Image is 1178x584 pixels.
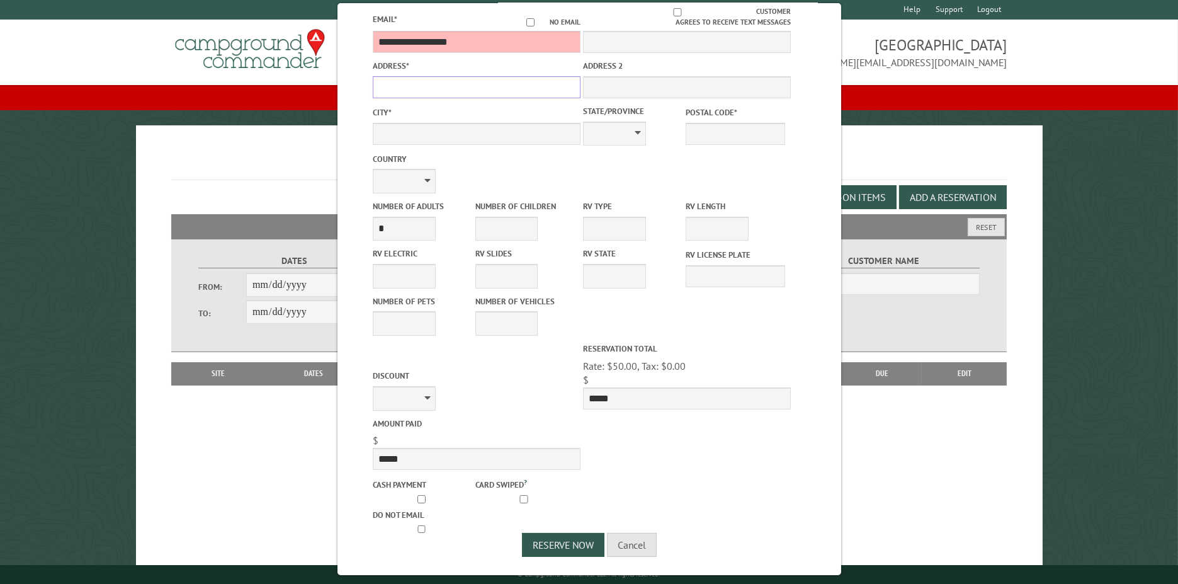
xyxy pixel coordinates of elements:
[518,570,660,578] small: © Campground Commander LLC. All rights reserved.
[373,509,472,521] label: Do not email
[475,248,574,260] label: RV Slides
[171,146,1007,180] h1: Reservations
[198,281,246,293] label: From:
[583,105,682,117] label: State/Province
[842,362,922,385] th: Due
[922,362,1007,385] th: Edit
[583,60,791,72] label: Address 2
[475,477,574,491] label: Card swiped
[583,360,686,372] span: Rate: $50.00, Tax: $0.00
[198,254,391,268] label: Dates
[373,14,397,25] label: Email
[373,295,472,307] label: Number of Pets
[171,214,1007,238] h2: Filters
[583,374,589,386] span: $
[685,249,784,261] label: RV License Plate
[373,60,581,72] label: Address
[598,8,756,16] input: Customer agrees to receive text messages
[685,200,784,212] label: RV Length
[373,248,472,260] label: RV Electric
[583,200,682,212] label: RV Type
[511,17,581,28] label: No email
[899,185,1007,209] button: Add a Reservation
[373,479,472,491] label: Cash payment
[475,295,574,307] label: Number of Vehicles
[522,533,604,557] button: Reserve Now
[968,218,1005,236] button: Reset
[198,307,246,319] label: To:
[373,200,472,212] label: Number of Adults
[373,106,581,118] label: City
[511,18,550,26] input: No email
[685,106,784,118] label: Postal Code
[171,25,329,74] img: Campground Commander
[259,362,367,385] th: Dates
[607,533,657,557] button: Cancel
[788,254,980,268] label: Customer Name
[583,6,791,28] label: Customer agrees to receive text messages
[583,343,791,355] label: Reservation Total
[373,418,581,430] label: Amount paid
[373,370,581,382] label: Discount
[178,362,259,385] th: Site
[373,434,378,447] span: $
[475,200,574,212] label: Number of Children
[788,185,897,209] button: Edit Add-on Items
[583,248,682,260] label: RV State
[373,153,581,165] label: Country
[523,478,526,486] a: ?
